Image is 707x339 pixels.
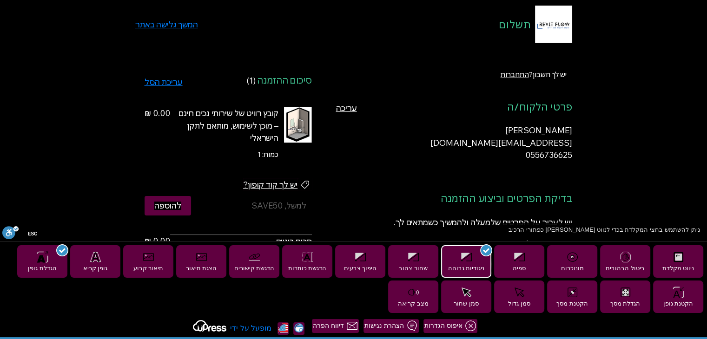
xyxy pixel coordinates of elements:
svg: uPress [193,320,226,332]
ul: פריטים [145,98,312,169]
span: תקנון ותנאי שימוש [353,238,560,261]
button: דיווח הפרה [312,319,359,333]
button: יש לך קוד קופון? [243,178,311,190]
button: הצהרת נגישות [363,319,419,333]
button: מונוכרום [547,245,597,278]
button: ניגודיות גבוהה [441,245,491,278]
h2: בדיקת הפרטים וביצוע ההזמנה [441,192,572,205]
span: דיווח הפרה [313,322,346,329]
span: אני מאשר/ת את , ו . [353,238,560,261]
span: מספר פריטים 1 [246,75,255,85]
h2: פרטי הלקוח/ה [507,100,572,113]
button: סמן שחור [441,280,491,313]
a: מופעל על ידי [188,323,272,333]
button: ביטול הבהובים [600,245,650,278]
button: הדגשת כותרות [282,245,332,278]
div: [PERSON_NAME] [336,124,572,136]
span: הצהרת נגישות [364,322,406,329]
a: המשך גלישה באתר [135,18,198,30]
button: ספיה [494,245,544,278]
h2: סיכום ההזמנה [257,74,312,86]
div: 0556736625 [336,149,572,161]
button: הקטנת מסך [547,280,597,313]
a: Enable Website [482,325,519,335]
span: מדיניות החזרת המוצרים [373,238,451,248]
button: ניווט מקלדת [653,245,703,278]
button: הדגשת קישורים [229,245,279,278]
button: שחור צהוב [388,245,438,278]
button: גופן קריא [70,245,120,278]
a: עריכת הסל [145,76,183,88]
span: כמות: 1 [258,150,278,159]
span: מחיר ‏0.00 ‏₪ [145,107,170,119]
button: הגדלת מסך [600,280,650,313]
button: הגדלת גופן [17,245,67,278]
button: התחברות [501,70,529,79]
button: איפוס הגדרות [423,319,477,333]
section: פירוט הסכום הכולל לתשלום [145,235,312,298]
button: היפוך צבעים [335,245,385,278]
img: קובץ רוויט של שירותי נכים [284,107,312,143]
span: איפוס הגדרות [424,322,465,329]
button: הקטנת גופן [653,280,703,313]
span: סכום ביניים [276,236,312,246]
button: סמן גדול [494,280,544,313]
button: הצגת תיאור [176,245,226,278]
span: ‏0.00 ‏₪ [145,235,170,246]
div: [EMAIL_ADDRESS][DOMAIN_NAME] [336,137,572,149]
span: יש לך חשבון? [501,70,567,79]
button: סרגל נגישות [2,226,19,241]
span: קובץ רוויט של שירותי נכים חינם – מוכן לשימוש, מותאם לתקן הישראלי [178,108,278,143]
button: תיאור קבוע [123,245,173,278]
button: עריכה [336,102,357,114]
span: יש לך קוד קופון? [243,178,297,190]
span: מדיניות הפרטיות [453,238,507,248]
span: יש לעבור על הפרטים שלמעלה ולהמשיך כשמתאים לך. [394,217,572,227]
button: מצב קריאה [388,280,438,313]
input: יש להכניס את קוד ההטבה [202,196,312,215]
